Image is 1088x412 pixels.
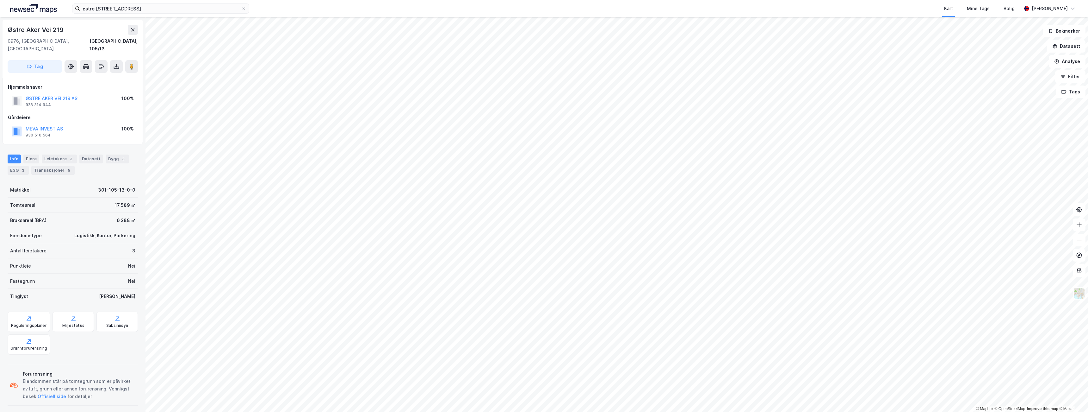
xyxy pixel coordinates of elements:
img: Z [1073,287,1085,299]
div: Hjemmelshaver [8,83,138,91]
div: Eiere [23,155,39,163]
div: Matrikkel [10,186,31,194]
div: Gårdeiere [8,114,138,121]
div: Tinglyst [10,293,28,300]
div: 100% [121,125,134,133]
div: Reguleringsplaner [11,323,47,328]
div: Antall leietakere [10,247,46,255]
div: Datasett [79,155,103,163]
div: Eiendomstype [10,232,42,239]
div: 6 288 ㎡ [117,217,135,224]
input: Søk på adresse, matrikkel, gårdeiere, leietakere eller personer [80,4,241,13]
div: Bolig [1004,5,1015,12]
div: 3 [20,167,26,174]
div: Østre Aker Vei 219 [8,25,65,35]
button: Analyse [1049,55,1085,68]
div: Saksinnsyn [106,323,128,328]
div: Eiendommen står på tomtegrunn som er påvirket av luft, grunn eller annen forurensning. Vennligst ... [23,377,135,400]
button: Tags [1056,86,1085,98]
button: Tag [8,60,62,73]
iframe: Chat Widget [1056,382,1088,412]
div: Kart [944,5,953,12]
div: Bygg [106,155,129,163]
div: Miljøstatus [62,323,84,328]
div: 5 [66,167,72,174]
div: Tomteareal [10,201,35,209]
button: Bokmerker [1043,25,1085,37]
div: 3 [120,156,127,162]
button: Datasett [1047,40,1085,53]
div: Leietakere [42,155,77,163]
a: OpenStreetMap [995,407,1025,411]
div: [PERSON_NAME] [1032,5,1068,12]
div: Kontrollprogram for chat [1056,382,1088,412]
img: logo.a4113a55bc3d86da70a041830d287a7e.svg [10,4,57,13]
div: Grunnforurensning [10,346,47,351]
div: [GEOGRAPHIC_DATA], 105/13 [90,37,138,53]
div: Logistikk, Kontor, Parkering [74,232,135,239]
div: [PERSON_NAME] [99,293,135,300]
div: Festegrunn [10,277,35,285]
button: Filter [1055,70,1085,83]
div: Transaksjoner [31,166,75,175]
div: Mine Tags [967,5,990,12]
div: Nei [128,262,135,270]
div: 3 [132,247,135,255]
div: 928 314 944 [26,102,51,107]
div: Nei [128,277,135,285]
div: Info [8,155,21,163]
div: 17 589 ㎡ [115,201,135,209]
div: Bruksareal (BRA) [10,217,46,224]
div: 100% [121,95,134,102]
a: Improve this map [1027,407,1058,411]
div: Punktleie [10,262,31,270]
div: Forurensning [23,370,135,378]
div: 930 510 564 [26,133,51,138]
div: ESG [8,166,29,175]
a: Mapbox [976,407,993,411]
div: 0976, [GEOGRAPHIC_DATA], [GEOGRAPHIC_DATA] [8,37,90,53]
div: 3 [68,156,74,162]
div: 301-105-13-0-0 [98,186,135,194]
